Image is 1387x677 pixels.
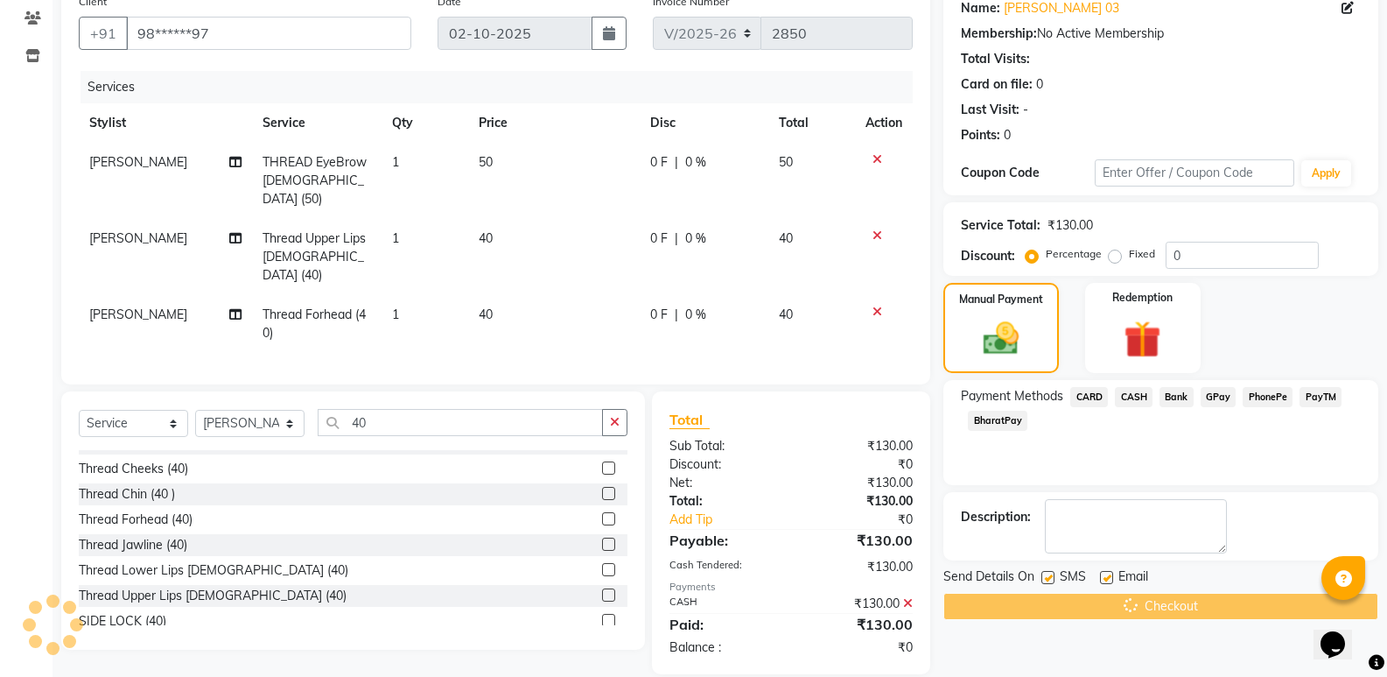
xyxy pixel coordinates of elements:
[685,306,706,324] span: 0 %
[961,247,1015,265] div: Discount:
[961,50,1030,68] div: Total Visits:
[656,530,791,551] div: Payable:
[961,75,1033,94] div: Card on file:
[791,595,926,613] div: ₹130.00
[1313,607,1369,659] iframe: chat widget
[1112,290,1173,306] label: Redemption
[79,561,348,580] div: Thread Lower Lips [DEMOGRAPHIC_DATA] (40)
[972,318,1030,359] img: _cash.svg
[392,230,399,246] span: 1
[382,103,468,143] th: Qty
[791,638,926,657] div: ₹0
[1036,75,1043,94] div: 0
[1129,246,1155,262] label: Fixed
[675,153,678,172] span: |
[791,455,926,474] div: ₹0
[791,558,926,576] div: ₹130.00
[656,595,791,613] div: CASH
[656,455,791,474] div: Discount:
[961,25,1361,43] div: No Active Membership
[650,229,668,248] span: 0 F
[263,154,367,207] span: THREAD EyeBrow [DEMOGRAPHIC_DATA] (50)
[961,387,1063,405] span: Payment Methods
[1047,216,1093,235] div: ₹130.00
[1046,246,1102,262] label: Percentage
[1060,568,1086,589] span: SMS
[656,511,814,529] a: Add Tip
[79,460,188,478] div: Thread Cheeks (40)
[656,558,791,576] div: Cash Tendered:
[656,614,791,635] div: Paid:
[685,229,706,248] span: 0 %
[1115,387,1152,407] span: CASH
[392,307,399,322] span: 1
[791,437,926,455] div: ₹130.00
[650,306,668,324] span: 0 F
[768,103,855,143] th: Total
[479,230,493,246] span: 40
[779,230,793,246] span: 40
[252,103,382,143] th: Service
[640,103,769,143] th: Disc
[656,638,791,657] div: Balance :
[318,409,603,436] input: Search or Scan
[1070,387,1108,407] span: CARD
[814,511,926,529] div: ₹0
[1118,568,1148,589] span: Email
[1301,160,1351,187] button: Apply
[791,530,926,551] div: ₹130.00
[79,587,347,605] div: Thread Upper Lips [DEMOGRAPHIC_DATA] (40)
[79,17,128,50] button: +91
[263,230,366,283] span: Thread Upper Lips [DEMOGRAPHIC_DATA] (40)
[89,154,187,170] span: [PERSON_NAME]
[656,437,791,455] div: Sub Total:
[968,411,1027,431] span: BharatPay
[392,154,399,170] span: 1
[943,568,1034,589] span: Send Details On
[791,474,926,492] div: ₹130.00
[669,580,913,595] div: Payments
[1201,387,1236,407] span: GPay
[675,306,678,324] span: |
[1243,387,1292,407] span: PhonePe
[961,25,1037,43] div: Membership:
[479,154,493,170] span: 50
[961,508,1031,526] div: Description:
[675,229,678,248] span: |
[79,536,187,554] div: Thread Jawline (40)
[656,492,791,511] div: Total:
[89,307,187,322] span: [PERSON_NAME]
[1159,387,1194,407] span: Bank
[1095,159,1294,187] input: Enter Offer / Coupon Code
[1112,316,1173,363] img: _gift.svg
[79,612,166,631] div: SIDE LOCK (40)
[791,492,926,511] div: ₹130.00
[656,474,791,492] div: Net:
[468,103,640,143] th: Price
[650,153,668,172] span: 0 F
[479,307,493,322] span: 40
[1004,126,1011,145] div: 0
[961,126,1000,145] div: Points:
[961,164,1094,182] div: Coupon Code
[855,103,913,143] th: Action
[79,103,252,143] th: Stylist
[669,411,710,429] span: Total
[1299,387,1341,407] span: PayTM
[81,71,926,103] div: Services
[126,17,411,50] input: Search by Name/Mobile/Email/Code
[959,292,1043,307] label: Manual Payment
[1023,101,1028,119] div: -
[961,101,1019,119] div: Last Visit:
[685,153,706,172] span: 0 %
[79,511,193,529] div: Thread Forhead (40)
[779,307,793,322] span: 40
[779,154,793,170] span: 50
[791,614,926,635] div: ₹130.00
[89,230,187,246] span: [PERSON_NAME]
[79,485,175,504] div: Thread Chin (40 )
[961,216,1040,235] div: Service Total:
[263,307,366,341] span: Thread Forhead (40)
